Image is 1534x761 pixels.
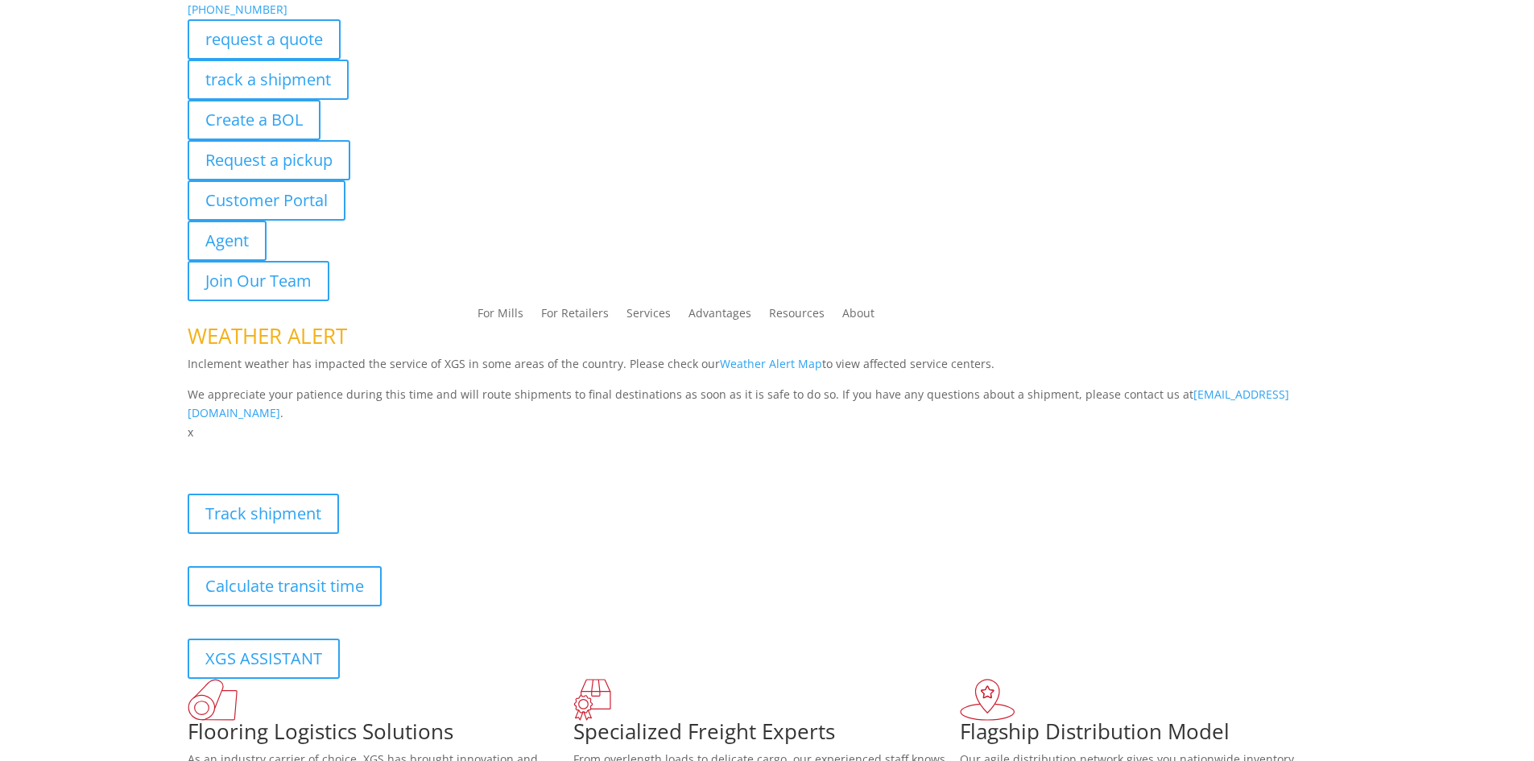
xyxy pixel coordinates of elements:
a: Resources [769,308,825,325]
a: For Retailers [541,308,609,325]
a: Calculate transit time [188,566,382,606]
a: For Mills [478,308,523,325]
a: request a quote [188,19,341,60]
a: Track shipment [188,494,339,534]
h1: Flooring Logistics Solutions [188,721,574,750]
a: About [842,308,875,325]
a: Request a pickup [188,140,350,180]
p: We appreciate your patience during this time and will route shipments to final destinations as so... [188,385,1347,424]
p: x [188,423,1347,442]
span: WEATHER ALERT [188,321,347,350]
img: xgs-icon-total-supply-chain-intelligence-red [188,679,238,721]
h1: Flagship Distribution Model [960,721,1346,750]
a: [PHONE_NUMBER] [188,2,287,17]
a: Advantages [688,308,751,325]
a: Customer Portal [188,180,345,221]
a: Services [626,308,671,325]
a: track a shipment [188,60,349,100]
p: Inclement weather has impacted the service of XGS in some areas of the country. Please check our ... [188,354,1347,385]
a: Weather Alert Map [720,356,822,371]
a: Agent [188,221,267,261]
a: XGS ASSISTANT [188,639,340,679]
h1: Specialized Freight Experts [573,721,960,750]
b: Visibility, transparency, and control for your entire supply chain. [188,445,547,460]
a: Create a BOL [188,100,320,140]
img: xgs-icon-focused-on-flooring-red [573,679,611,721]
a: Join Our Team [188,261,329,301]
img: xgs-icon-flagship-distribution-model-red [960,679,1015,721]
